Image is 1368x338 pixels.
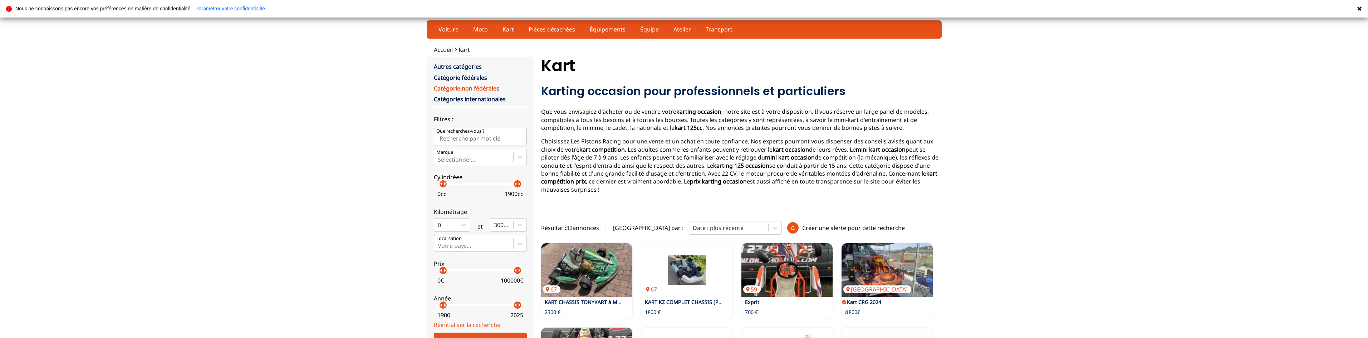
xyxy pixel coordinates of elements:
a: KART CHASSIS TONYKART à MOTEUR IAME X30 [545,299,658,305]
a: Kart [498,23,519,35]
strong: kart competition [579,146,625,153]
p: 0 € [437,276,444,284]
a: Kart CRG 2024 [847,299,881,305]
span: | [604,224,608,232]
p: et [477,222,483,230]
img: KART CHASSIS TONYKART à MOTEUR IAME X30 [541,243,632,297]
p: [GEOGRAPHIC_DATA] [843,285,911,293]
p: 67 [643,285,661,293]
a: Exprit59 [741,243,833,297]
p: 1800 € [645,309,661,316]
p: arrow_right [515,180,524,188]
a: Accueil [434,46,453,54]
strong: mini kart occasion [856,146,906,153]
p: arrow_left [437,266,446,275]
a: Atelier [669,23,696,35]
p: arrow_left [437,180,446,188]
p: 59 [743,285,761,293]
a: Kart CRG 2024[GEOGRAPHIC_DATA] [842,243,933,297]
a: Exprit [745,299,759,305]
p: 2300 € [545,309,560,316]
a: Catégorie non fédérales [434,84,499,92]
strong: karting occasion [676,108,721,116]
a: Équipements [585,23,630,35]
p: Kilométrage [434,208,527,216]
p: Cylindréee [434,173,527,181]
p: arrow_left [511,180,520,188]
input: Que recherchez-vous ? [434,128,527,146]
strong: kart compétition prix [541,170,937,185]
a: Voiture [434,23,463,35]
p: arrow_left [511,301,520,309]
p: arrow_right [441,301,449,309]
strong: mini kart occasion [765,153,815,161]
p: Marque [436,149,453,156]
p: arrow_left [511,266,520,275]
a: Réinitialiser la recherche [434,321,500,329]
h2: Karting occasion pour professionnels et particuliers [541,84,942,98]
a: Catégorie fédérales [434,74,487,82]
input: 0 [438,222,439,228]
p: 700 € [745,309,758,316]
input: MarqueSélectionner... [438,156,439,163]
p: 8 800€ [845,309,860,316]
a: Transport [701,23,737,35]
p: arrow_right [515,266,524,275]
p: Nous ne connaissons pas encore vos préférences en matière de confidentialité. [15,6,192,11]
p: 1900 cc [505,190,523,198]
p: Année [434,294,527,302]
a: Kart [459,46,470,54]
a: KART CHASSIS TONYKART à MOTEUR IAME X3067 [541,243,632,297]
span: Résultat : 32 annonces [541,224,599,232]
p: Filtres : [434,115,527,123]
h1: Kart [541,57,942,74]
img: Kart CRG 2024 [842,243,933,297]
p: 2025 [510,311,523,319]
p: arrow_right [441,180,449,188]
p: [GEOGRAPHIC_DATA] par : [613,224,683,232]
input: 300000 [494,222,495,228]
a: Catégories internationales [434,95,506,103]
strong: kart 125cc [675,124,702,132]
p: Choisissez Les Pistons Racing pour une vente et un achat en toute confiance. Nos experts pourront... [541,137,942,194]
p: Créer une alerte pour cette recherche [802,224,905,232]
a: KART KZ COMPLET CHASSIS [PERSON_NAME] + MOTEUR PAVESI [645,299,799,305]
img: KART KZ COMPLET CHASSIS HAASE + MOTEUR PAVESI [641,243,732,297]
p: 0 cc [437,190,446,198]
p: 1900 [437,311,450,319]
strong: karting 125 occasion [713,162,769,170]
p: Localisation [436,235,462,242]
a: KART KZ COMPLET CHASSIS HAASE + MOTEUR PAVESI67 [641,243,732,297]
img: Exprit [741,243,833,297]
a: Équipe [636,23,663,35]
p: Que recherchez-vous ? [436,128,485,134]
p: 67 [543,285,560,293]
input: Votre pays... [438,243,439,249]
p: arrow_right [515,301,524,309]
strong: prix karting occasion [690,177,747,185]
a: Moto [469,23,492,35]
strong: kart occasion [773,146,809,153]
a: Autres catégories [434,63,482,70]
p: arrow_right [441,266,449,275]
p: 100000 € [501,276,523,284]
p: Que vous envisagiez d'acheter ou de vendre votre , notre site est à votre disposition. Il vous ré... [541,108,942,132]
p: arrow_left [437,301,446,309]
a: Paramétrer votre confidentialité [195,6,265,11]
p: Prix [434,260,527,268]
a: Pièces détachées [524,23,580,35]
